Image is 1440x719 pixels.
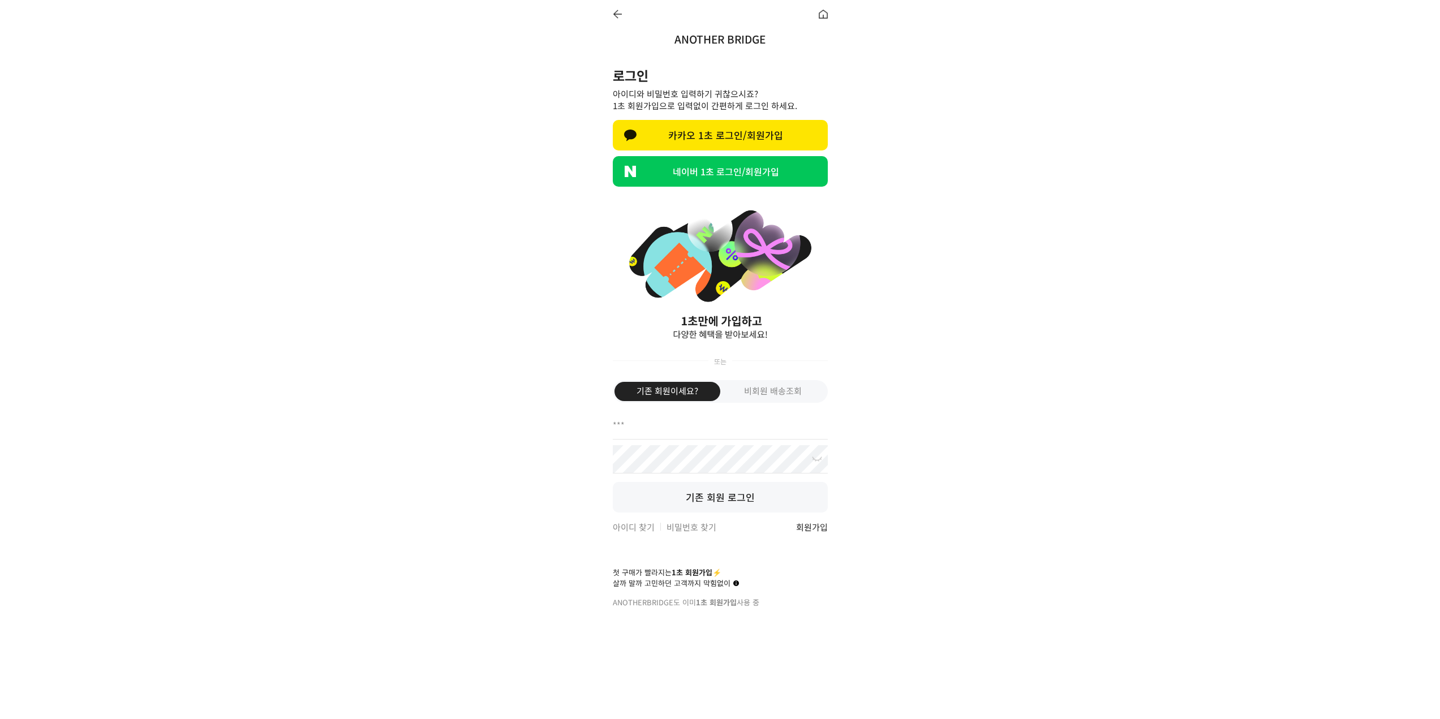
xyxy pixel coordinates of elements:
[613,88,828,111] p: 아이디와 비밀번호 입력하기 귀찮으시죠? 1초 회원가입으로 입력없이 간편하게 로그인 하세요.
[613,578,739,588] div: 살까 말까 고민하던 고객까지 막힘없이
[613,567,828,578] div: 첫 구매가 빨라지는 ⚡️
[613,200,828,343] img: banner
[613,482,828,513] button: 기존 회원 로그인
[613,156,828,187] a: 네이버 1초 로그인/회원가입
[790,521,828,533] a: 회원가입
[696,597,737,608] b: 1초 회원가입
[720,382,826,401] a: 비회원 배송조회
[672,567,712,578] b: 1초 회원가입
[614,382,720,401] a: 기존 회원이세요?
[660,521,716,533] a: 비밀번호 찾기
[613,66,828,85] h2: 로그인
[613,521,655,533] a: 아이디 찾기
[613,120,828,150] a: 카카오 1초 로그인/회원가입
[613,597,828,608] div: anotherbridge도 이미 사용 중
[674,31,766,46] a: ANOTHER BRIDGE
